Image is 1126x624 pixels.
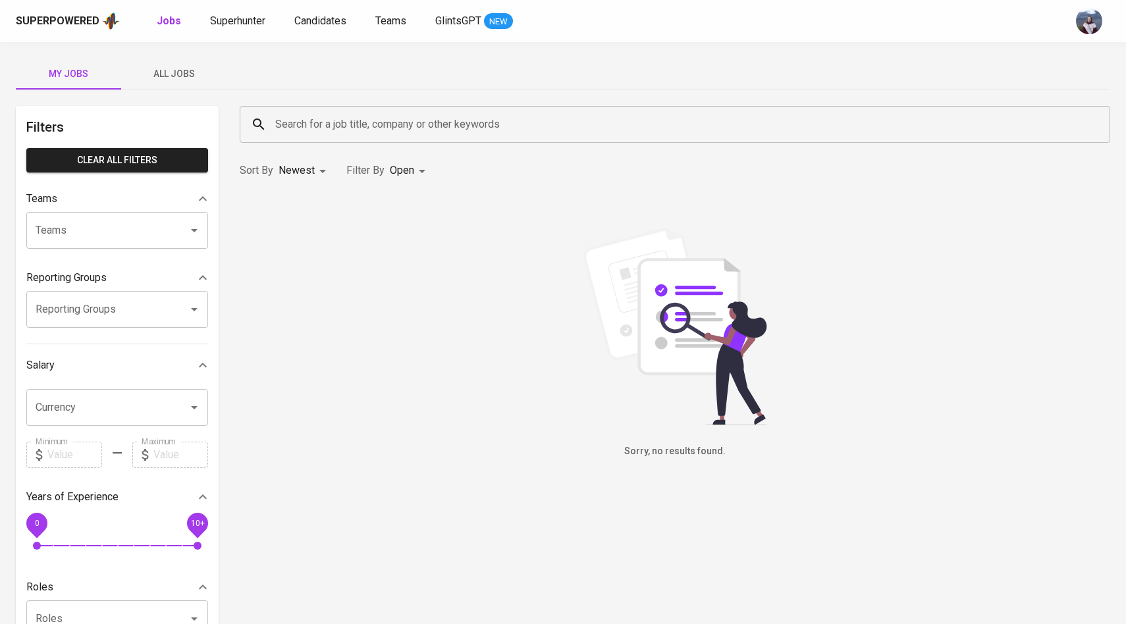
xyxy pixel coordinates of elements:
[210,13,268,30] a: Superhunter
[26,489,119,505] p: Years of Experience
[157,14,181,27] b: Jobs
[26,117,208,138] h6: Filters
[157,13,184,30] a: Jobs
[190,518,204,527] span: 10+
[435,13,513,30] a: GlintsGPT NEW
[294,14,346,27] span: Candidates
[185,398,203,417] button: Open
[390,159,430,183] div: Open
[185,221,203,240] button: Open
[26,191,57,207] p: Teams
[484,15,513,28] span: NEW
[576,228,774,425] img: file_searching.svg
[26,265,208,291] div: Reporting Groups
[26,148,208,172] button: Clear All filters
[240,163,273,178] p: Sort By
[37,152,198,169] span: Clear All filters
[375,14,406,27] span: Teams
[34,518,39,527] span: 0
[279,163,315,178] p: Newest
[26,186,208,212] div: Teams
[26,270,107,286] p: Reporting Groups
[375,13,409,30] a: Teams
[279,159,331,183] div: Newest
[210,14,265,27] span: Superhunter
[47,442,102,468] input: Value
[26,574,208,600] div: Roles
[102,11,120,31] img: app logo
[1076,8,1102,34] img: christine.raharja@glints.com
[153,442,208,468] input: Value
[16,11,120,31] a: Superpoweredapp logo
[26,352,208,378] div: Salary
[26,579,53,595] p: Roles
[294,13,349,30] a: Candidates
[16,14,99,29] div: Superpowered
[26,357,55,373] p: Salary
[435,14,481,27] span: GlintsGPT
[24,66,113,82] span: My Jobs
[129,66,219,82] span: All Jobs
[346,163,385,178] p: Filter By
[185,300,203,319] button: Open
[26,484,208,510] div: Years of Experience
[390,164,414,176] span: Open
[240,444,1110,459] h6: Sorry, no results found.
